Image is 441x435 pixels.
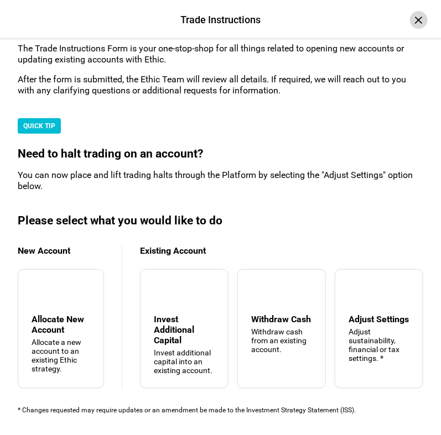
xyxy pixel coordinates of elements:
div: Adjust Settings [349,314,409,324]
mat-icon: arrow_upward [253,285,267,298]
div: You can now place and lift trading halts through the Platform by selecting the "Adjust Settings" ... [18,170,423,192]
div: QUICK TIP [18,118,61,134]
div: Allocate a new account to an existing Ethic strategy. [32,338,90,373]
div: Invest Additional Capital [154,314,215,345]
mat-icon: arrow_downward [156,285,169,298]
div: Please select what you would like to do [18,214,423,228]
div: Invest additional capital into an existing account. [154,348,215,375]
div: New Account [18,245,104,256]
mat-icon: add [34,285,47,298]
div: * Changes requested may require updates or an amendment be made to the Investment Strategy Statem... [18,406,423,414]
div: Trade Instructions [180,13,261,27]
div: Withdraw Cash [251,314,312,324]
div: Withdraw cash from an existing account. [251,327,312,354]
div: Need to halt trading on an account? [18,147,423,161]
div: After the form is submitted, the Ethic Team will review all details. If required, we will reach o... [18,74,423,96]
div: Adjust sustainability, financial or tax settings. * [349,327,409,363]
div: The Trade Instructions Form is your one-stop-shop for all things related to opening new accounts ... [18,43,423,65]
div: Allocate New Account [32,314,90,335]
mat-icon: tune [349,283,366,301]
div: × [410,11,428,29]
div: Existing Account [140,245,423,256]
